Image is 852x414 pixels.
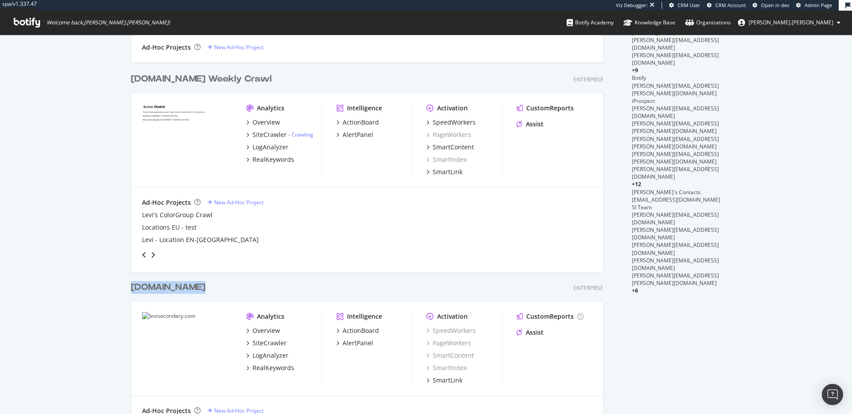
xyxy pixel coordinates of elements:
a: SmartLink [426,168,462,176]
div: PageWorkers [426,339,471,348]
a: Levi - Location EN-[GEOGRAPHIC_DATA] [142,235,259,244]
div: CustomReports [526,104,574,113]
a: PageWorkers [426,130,471,139]
div: Overview [252,326,280,335]
img: levisecondary.com [142,312,232,385]
span: [PERSON_NAME][EMAIL_ADDRESS][DOMAIN_NAME] [632,51,719,66]
a: SmartIndex [426,363,467,372]
a: Overview [246,118,280,127]
span: + 6 [632,287,638,294]
a: Overview [246,326,280,335]
a: LogAnalyzer [246,143,288,152]
span: [EMAIL_ADDRESS][DOMAIN_NAME] [632,196,720,203]
div: - [288,131,313,138]
a: [DOMAIN_NAME] [131,281,209,294]
div: CustomReports [526,312,574,321]
a: Organizations [685,11,731,35]
div: SpeedWorkers [433,118,476,127]
div: [PERSON_NAME]'s Contacts [632,188,721,196]
span: [PERSON_NAME][EMAIL_ADDRESS][DOMAIN_NAME] [632,241,719,256]
span: [PERSON_NAME][EMAIL_ADDRESS][DOMAIN_NAME] [632,226,719,241]
a: Assist [517,120,544,129]
a: Locations EU - test [142,223,197,232]
div: Viz Debugger: [616,2,648,9]
div: LogAnalyzer [252,143,288,152]
div: New Ad-Hoc Project [214,43,264,51]
div: Knowledge Base [623,18,675,27]
div: angle-left [138,248,150,262]
div: ActionBoard [343,326,379,335]
div: Ad-Hoc Projects [142,198,191,207]
a: SpeedWorkers [426,118,476,127]
div: AlertPanel [343,339,373,348]
div: Activation [437,104,468,113]
a: ActionBoard [336,326,379,335]
div: LogAnalyzer [252,351,288,360]
div: Intelligence [347,104,382,113]
span: [PERSON_NAME][EMAIL_ADDRESS][PERSON_NAME][DOMAIN_NAME] [632,120,719,135]
div: Enterprise [573,284,603,292]
div: RealKeywords [252,363,294,372]
div: Assist [526,328,544,337]
span: [PERSON_NAME][EMAIL_ADDRESS][PERSON_NAME][DOMAIN_NAME] [632,272,719,287]
span: [PERSON_NAME][EMAIL_ADDRESS][PERSON_NAME][DOMAIN_NAME] [632,82,719,97]
div: ActionBoard [343,118,379,127]
a: RealKeywords [246,363,294,372]
a: Levi's ColorGroup Crawl [142,211,213,219]
a: SmartContent [426,351,474,360]
a: Open in dev [753,2,789,9]
a: AlertPanel [336,130,373,139]
a: ActionBoard [336,118,379,127]
div: Assist [526,120,544,129]
div: SmartContent [433,143,474,152]
div: [DOMAIN_NAME] Weekly Crawl [131,73,272,86]
span: [PERSON_NAME][EMAIL_ADDRESS][PERSON_NAME][DOMAIN_NAME] [632,135,719,150]
button: [PERSON_NAME].[PERSON_NAME] [731,16,848,30]
a: SmartLink [426,376,462,385]
div: RealKeywords [252,155,294,164]
a: Admin Page [796,2,832,9]
a: CRM Account [707,2,746,9]
div: AlertPanel [343,130,373,139]
span: Welcome back, [PERSON_NAME].[PERSON_NAME] ! [47,19,170,26]
a: CustomReports [517,104,574,113]
a: SpeedWorkers [426,326,476,335]
img: Levi.com [142,104,232,176]
a: [DOMAIN_NAME] Weekly Crawl [131,73,275,86]
span: + 9 [632,66,638,74]
div: iProspect [632,97,721,105]
span: [PERSON_NAME][EMAIL_ADDRESS][DOMAIN_NAME] [632,165,719,180]
div: Analytics [257,104,284,113]
a: Crawling [292,131,313,138]
div: New Ad-Hoc Project [214,199,264,206]
div: Botify [632,74,721,82]
div: Ad-Hoc Projects [142,43,191,52]
div: SmartLink [433,168,462,176]
span: CRM User [678,2,700,8]
div: Activation [437,312,468,321]
a: New Ad-Hoc Project [208,199,264,206]
div: SiteCrawler [252,130,287,139]
a: SiteCrawler- Crawling [246,130,313,139]
span: joe.mcdonald [749,19,833,26]
span: + 12 [632,180,641,188]
a: RealKeywords [246,155,294,164]
a: CRM User [669,2,700,9]
a: New Ad-Hoc Project [208,43,264,51]
div: angle-right [150,250,156,259]
span: [PERSON_NAME][EMAIL_ADDRESS][PERSON_NAME][DOMAIN_NAME] [632,150,719,165]
a: Assist [517,328,544,337]
a: SmartContent [426,143,474,152]
div: Organizations [685,18,731,27]
div: SiteCrawler [252,339,287,348]
div: Botify Academy [567,18,614,27]
div: SI Team [632,203,721,211]
span: [PERSON_NAME][EMAIL_ADDRESS][DOMAIN_NAME] [632,36,719,51]
span: Open in dev [761,2,789,8]
span: CRM Account [715,2,746,8]
div: Analytics [257,312,284,321]
span: Admin Page [805,2,832,8]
